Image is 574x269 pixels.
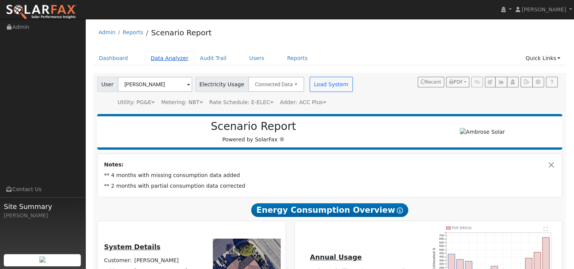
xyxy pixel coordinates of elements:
text: 600 [439,241,443,244]
button: Load System [310,77,353,92]
strong: Notes: [104,161,124,168]
button: Edit User [485,77,495,87]
text: 450 [439,252,443,255]
button: Connected Data [248,77,304,92]
td: Customer: [103,255,133,266]
span: Alias: HE1 [209,99,274,105]
text: 550 [439,244,443,248]
span: PDF [449,79,463,85]
button: Multi-Series Graph [495,77,507,87]
a: Users [244,51,270,65]
text: 400 [439,255,443,258]
button: Settings [532,77,544,87]
div: Utility: PG&E [118,98,155,106]
button: Close [547,161,555,169]
text: 350 [439,258,443,262]
text: 650 [439,237,443,241]
u: Annual Usage [310,253,362,261]
img: retrieve [39,256,46,263]
a: Data Analyzer [145,51,194,65]
div: [PERSON_NAME] [4,212,81,220]
text:  [544,227,548,231]
a: Audit Trail [194,51,232,65]
a: Scenario Report [151,28,212,37]
button: Recent [418,77,444,87]
span: Energy Consumption Overview [251,203,408,217]
span: Site Summary [4,201,81,212]
a: Admin [99,29,116,35]
img: Ambrose Solar [460,128,505,136]
text: Pull $4016 [452,226,472,230]
button: Export Interval Data [521,77,532,87]
text: 300 [439,262,443,266]
div: Adder: ACC Plus [280,98,326,106]
i: Show Help [397,207,403,214]
a: Reports [123,29,143,35]
text: 700 [439,234,443,237]
input: Select a User [118,77,192,92]
div: Metering: NBT [161,98,203,106]
h2: Scenario Report [105,120,402,133]
td: ** 4 months with missing consumption data added [103,170,557,181]
a: Dashboard [93,51,134,65]
td: [PERSON_NAME] [133,255,203,266]
span: [PERSON_NAME] [522,6,566,13]
text: 250 [439,266,443,269]
div: Powered by SolarFax ® [101,120,406,144]
button: PDF [446,77,469,87]
button: Login As [507,77,519,87]
img: SolarFax [6,4,77,20]
a: Quick Links [520,51,566,65]
u: System Details [104,243,160,251]
td: ** 2 months with partial consumption data corrected [103,181,557,191]
a: Help Link [546,77,558,87]
a: Reports [281,51,313,65]
span: Electricity Usage [195,77,248,92]
span: User [97,77,118,92]
text: 500 [439,248,443,251]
